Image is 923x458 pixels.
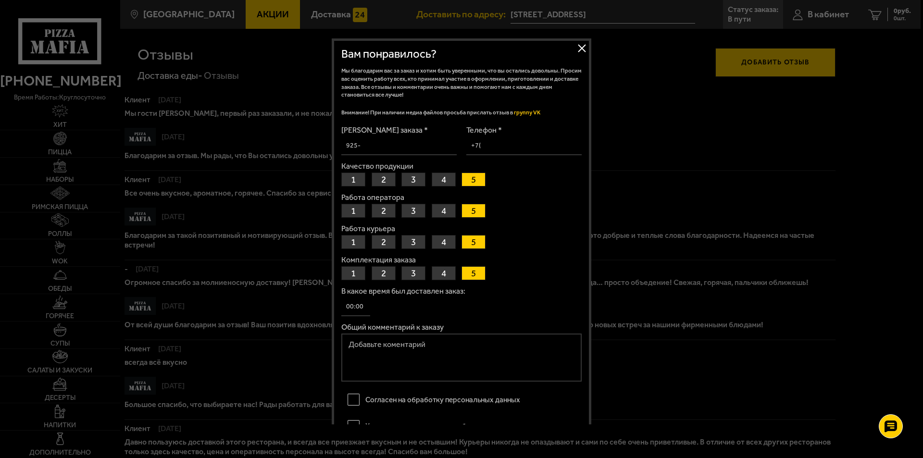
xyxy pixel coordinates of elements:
button: 5 [461,235,486,249]
button: 2 [372,235,396,249]
input: 00:00 [341,297,370,316]
button: 2 [372,204,396,218]
button: 4 [432,235,456,249]
p: Мы благодарим вас за заказ и хотим быть уверенными, что вы остались довольны. Просим вас оценить ... [341,67,582,99]
label: Работа оператора [341,194,582,201]
button: 4 [432,173,456,186]
a: группу VK [514,109,540,116]
label: В какое время был доставлен заказ: [341,287,582,295]
button: 1 [341,173,365,186]
button: 5 [461,173,486,186]
label: Телефон * [466,126,582,134]
p: Внимание! При наличии медиа файлов просьба прислать отзыв в [341,109,582,117]
label: Общий комментарий к заказу [341,323,582,331]
button: 4 [432,266,456,280]
input: +7( [466,136,582,155]
label: Хочу получить ответ от службы контроля качества [341,417,582,436]
h2: Вам понравилось? [341,48,582,60]
button: 4 [432,204,456,218]
label: Качество продукции [341,162,582,170]
input: 925- [341,136,457,155]
button: 2 [372,266,396,280]
button: 1 [341,266,365,280]
label: Согласен на обработку персональных данных [341,390,582,409]
button: 3 [401,235,425,249]
button: 2 [372,173,396,186]
button: 3 [401,173,425,186]
button: 5 [461,204,486,218]
button: 3 [401,204,425,218]
button: 5 [461,266,486,280]
label: [PERSON_NAME] заказа * [341,126,457,134]
button: 1 [341,204,365,218]
label: Работа курьера [341,225,582,233]
button: 3 [401,266,425,280]
label: Комплектация заказа [341,256,582,264]
button: 1 [341,235,365,249]
button: Закрыть [574,41,589,55]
